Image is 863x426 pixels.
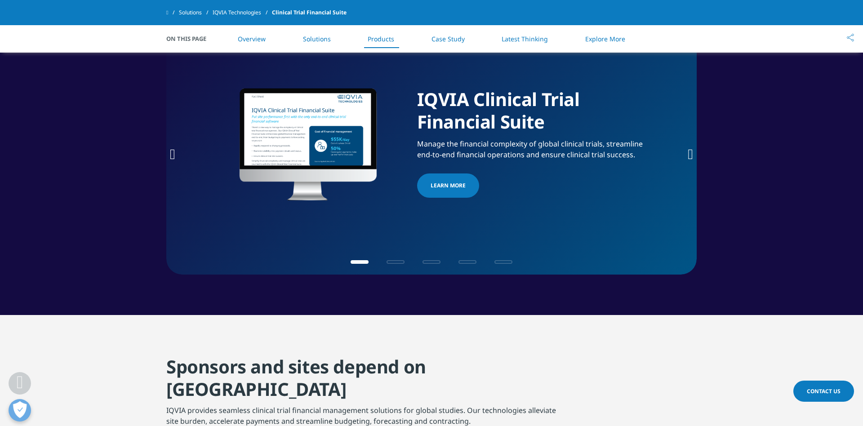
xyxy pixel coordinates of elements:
[417,173,479,198] a: LEARN MORE
[417,88,649,200] div: Manage the financial complexity of global clinical trials, streamline end-to-end financial operat...
[431,35,465,43] a: Case Study
[166,27,697,275] div: 1 / 5
[688,144,693,163] div: Next slide
[9,399,31,422] button: Open Preferences
[793,381,854,402] a: Contact Us
[458,260,476,264] span: Go to slide 4
[170,144,175,163] div: Previous slide
[502,35,548,43] a: Latest Thinking
[417,88,649,138] h1: IQVIA Clinical Trial Financial Suite
[272,4,347,21] span: Clinical Trial Financial Suite
[585,35,625,43] a: Explore More
[238,35,266,43] a: Overview
[351,260,369,264] span: Go to slide 1
[213,4,272,21] a: IQVIA Technologies
[807,387,841,395] span: Contact Us
[431,180,466,191] span: LEARN MORE
[494,260,512,264] span: Go to slide 5
[303,35,331,43] a: Solutions
[368,35,394,43] a: Products
[423,260,440,264] span: Go to slide 3
[166,355,561,405] h3: Sponsors and sites depend on [GEOGRAPHIC_DATA]
[166,34,216,43] span: On This Page
[387,260,405,264] span: Go to slide 2
[179,4,213,21] a: Solutions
